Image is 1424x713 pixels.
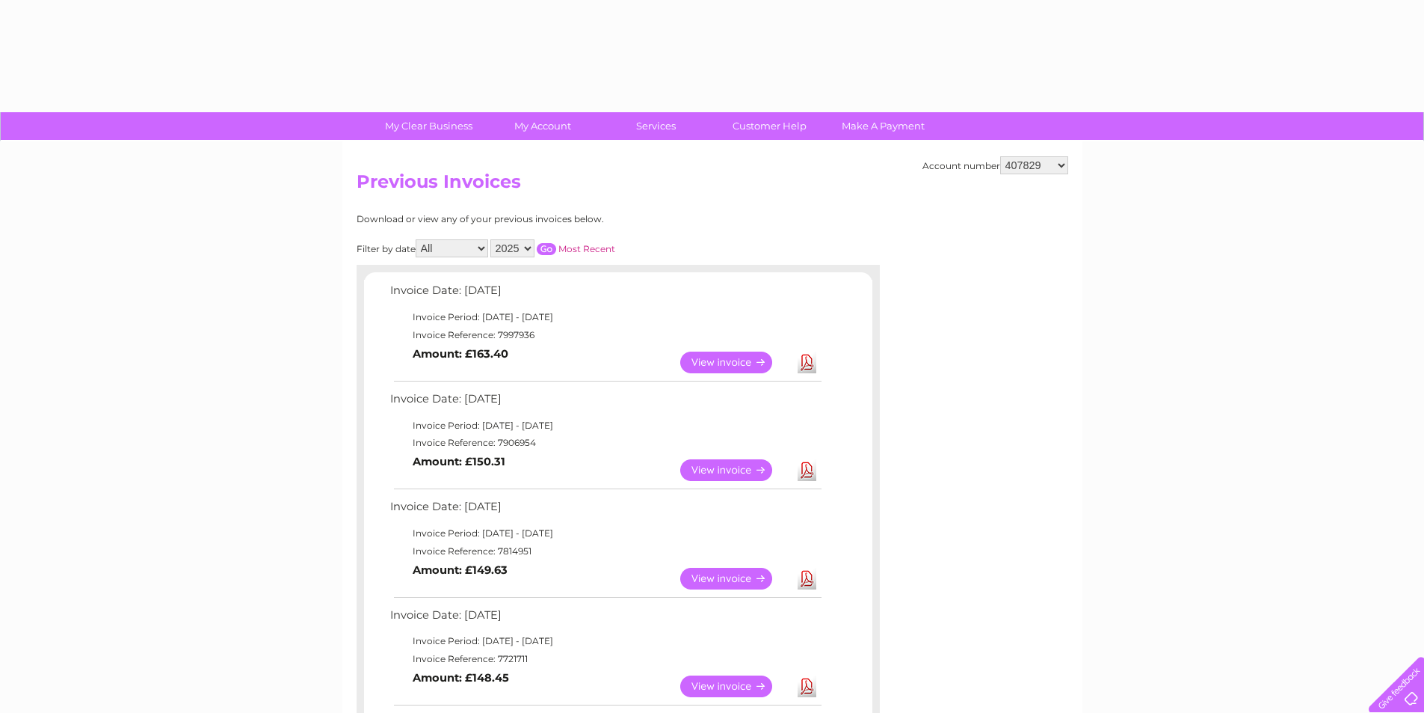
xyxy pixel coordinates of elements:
[386,632,824,650] td: Invoice Period: [DATE] - [DATE]
[680,676,790,697] a: View
[386,326,824,344] td: Invoice Reference: 7997936
[386,497,824,524] td: Invoice Date: [DATE]
[386,281,824,308] td: Invoice Date: [DATE]
[798,568,816,590] a: Download
[386,389,824,417] td: Invoice Date: [DATE]
[413,671,509,685] b: Amount: £148.45
[357,214,749,224] div: Download or view any of your previous invoices below.
[922,156,1068,174] div: Account number
[386,605,824,633] td: Invoice Date: [DATE]
[594,112,718,140] a: Services
[413,347,508,361] b: Amount: £163.40
[386,650,824,668] td: Invoice Reference: 7721711
[386,417,824,435] td: Invoice Period: [DATE] - [DATE]
[798,352,816,373] a: Download
[386,308,824,326] td: Invoice Period: [DATE] - [DATE]
[367,112,490,140] a: My Clear Business
[481,112,604,140] a: My Account
[413,563,508,577] b: Amount: £149.63
[357,239,749,257] div: Filter by date
[708,112,831,140] a: Customer Help
[357,171,1068,200] h2: Previous Invoices
[798,459,816,481] a: Download
[413,455,505,468] b: Amount: £150.31
[386,542,824,560] td: Invoice Reference: 7814951
[798,676,816,697] a: Download
[680,459,790,481] a: View
[386,524,824,542] td: Invoice Period: [DATE] - [DATE]
[558,243,615,254] a: Most Recent
[822,112,945,140] a: Make A Payment
[386,434,824,452] td: Invoice Reference: 7906954
[680,352,790,373] a: View
[680,568,790,590] a: View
